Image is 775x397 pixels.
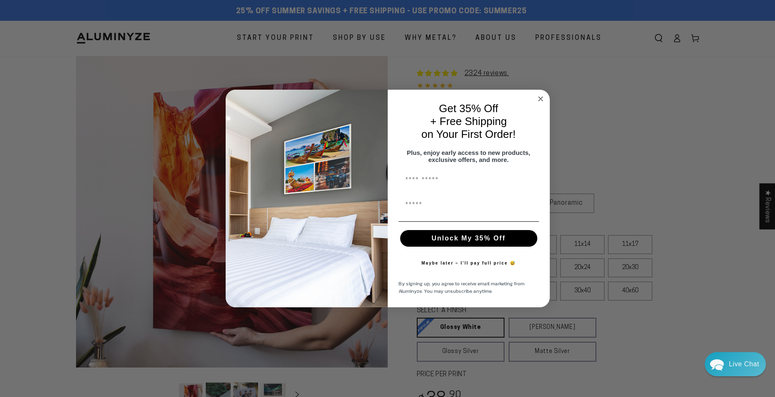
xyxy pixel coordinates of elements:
button: Close dialog [536,94,546,104]
button: Maybe later – I’ll pay full price 😅 [417,255,520,272]
div: Contact Us Directly [729,352,759,376]
img: 728e4f65-7e6c-44e2-b7d1-0292a396982f.jpeg [226,90,388,307]
span: Get 35% Off [439,102,498,115]
span: + Free Shipping [430,115,507,127]
span: By signing up, you agree to receive email marketing from Aluminyze. You may unsubscribe anytime. [399,280,524,295]
div: Chat widget toggle [705,352,766,376]
span: on Your First Order! [421,128,516,140]
button: Unlock My 35% Off [400,230,537,247]
span: Plus, enjoy early access to new products, exclusive offers, and more. [407,149,530,163]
